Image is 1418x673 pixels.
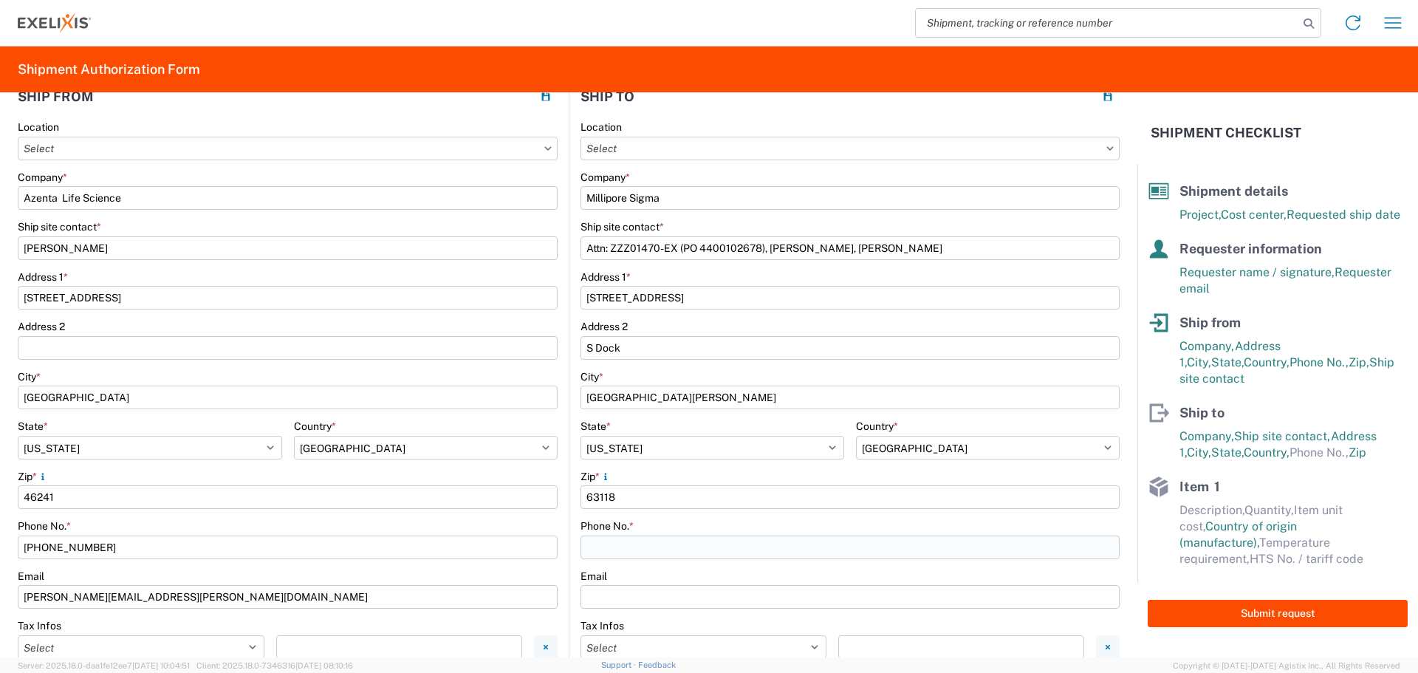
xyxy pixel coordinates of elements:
[1179,339,1235,353] span: Company,
[18,661,190,670] span: Server: 2025.18.0-daa1fe12ee7
[580,420,611,433] label: State
[1179,183,1288,199] span: Shipment details
[1289,355,1349,369] span: Phone No.,
[1179,479,1209,494] span: Item
[1211,355,1244,369] span: State,
[580,370,603,383] label: City
[856,420,898,433] label: Country
[580,171,630,184] label: Company
[1187,445,1211,460] span: City,
[1151,124,1301,142] h2: Shipment Checklist
[1349,445,1366,460] span: Zip
[1244,355,1289,369] span: Country,
[580,570,607,583] label: Email
[132,661,190,670] span: [DATE] 10:04:51
[1214,479,1220,494] span: 1
[580,270,631,284] label: Address 1
[1287,208,1400,222] span: Requested ship date
[1187,355,1211,369] span: City,
[580,470,612,483] label: Zip
[1179,519,1297,550] span: Country of origin (manufacture),
[580,320,628,333] label: Address 2
[196,661,353,670] span: Client: 2025.18.0-7346316
[1244,445,1289,460] span: Country,
[580,519,634,533] label: Phone No.
[18,171,67,184] label: Company
[295,661,353,670] span: [DATE] 08:10:16
[294,420,336,433] label: Country
[18,370,41,383] label: City
[1211,445,1244,460] span: State,
[916,9,1298,37] input: Shipment, tracking or reference number
[1221,208,1287,222] span: Cost center,
[580,89,634,104] h2: Ship to
[1179,265,1335,279] span: Requester name / signature,
[601,660,638,669] a: Support
[18,220,101,233] label: Ship site contact
[18,619,61,632] label: Tax Infos
[1289,445,1349,460] span: Phone No.,
[1148,600,1408,627] button: Submit request
[18,89,94,104] h2: Ship from
[1250,552,1363,566] span: HTS No. / tariff code
[1349,355,1369,369] span: Zip,
[580,619,624,632] label: Tax Infos
[580,120,622,134] label: Location
[580,220,664,233] label: Ship site contact
[1244,503,1294,517] span: Quantity,
[1173,659,1400,672] span: Copyright © [DATE]-[DATE] Agistix Inc., All Rights Reserved
[1179,208,1221,222] span: Project,
[638,660,676,669] a: Feedback
[18,61,200,78] h2: Shipment Authorization Form
[1179,405,1225,420] span: Ship to
[1179,241,1322,256] span: Requester information
[1179,315,1241,330] span: Ship from
[18,137,558,160] input: Select
[18,270,68,284] label: Address 1
[18,320,65,333] label: Address 2
[580,137,1120,160] input: Select
[1179,503,1244,517] span: Description,
[1179,429,1234,443] span: Company,
[18,570,44,583] label: Email
[1234,429,1331,443] span: Ship site contact,
[18,519,71,533] label: Phone No.
[18,120,59,134] label: Location
[18,420,48,433] label: State
[18,470,49,483] label: Zip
